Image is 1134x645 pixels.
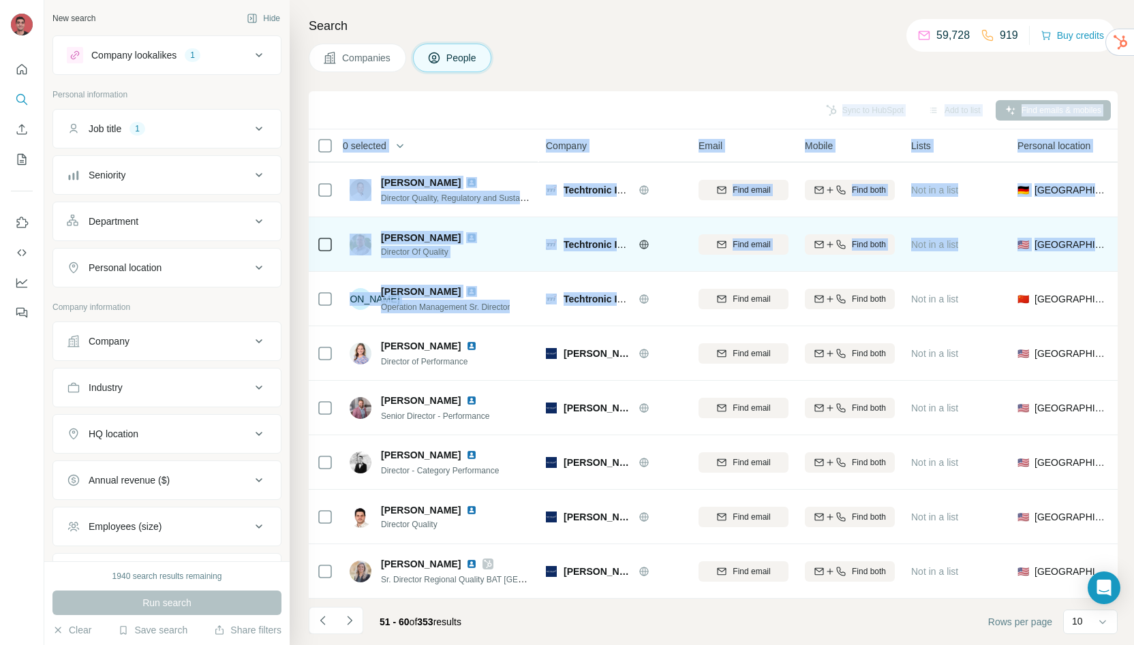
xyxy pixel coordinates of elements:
[381,246,493,258] span: Director Of Quality
[733,402,770,414] span: Find email
[1035,292,1107,306] span: [GEOGRAPHIC_DATA]
[805,343,895,364] button: Find both
[91,48,177,62] div: Company lookalikes
[699,343,788,364] button: Find email
[53,39,281,72] button: Company lookalikes1
[89,168,125,182] div: Seniority
[466,286,477,297] img: LinkedIn logo
[1000,27,1018,44] p: 919
[805,452,895,473] button: Find both
[11,210,33,235] button: Use Surfe on LinkedIn
[988,615,1052,629] span: Rows per page
[466,341,477,351] img: LinkedIn logo
[185,49,200,61] div: 1
[381,357,468,366] span: Director of Performance
[699,180,788,200] button: Find email
[11,300,33,325] button: Feedback
[381,411,489,421] span: Senior Director - Performance
[11,117,33,142] button: Enrich CSV
[911,294,958,304] span: Not in a list
[564,294,660,304] span: Techtronic Industries
[112,570,222,582] div: 1940 search results remaining
[1017,565,1029,578] span: 🇺🇸
[852,456,886,469] span: Find both
[1072,614,1083,628] p: 10
[1017,347,1029,360] span: 🇺🇸
[564,456,632,469] span: [PERSON_NAME] American
[381,285,461,298] span: [PERSON_NAME]
[53,556,281,589] button: Technologies
[733,184,770,196] span: Find email
[852,565,886,578] span: Find both
[53,159,281,191] button: Seniority
[805,139,833,153] span: Mobile
[805,289,895,309] button: Find both
[1035,238,1107,251] span: [GEOGRAPHIC_DATA]
[350,179,371,201] img: Avatar
[564,510,632,524] span: [PERSON_NAME] American
[733,565,770,578] span: Find email
[564,347,632,360] span: [PERSON_NAME] American
[89,122,121,136] div: Job title
[466,395,477,406] img: LinkedIn logo
[733,456,770,469] span: Find email
[911,512,958,522] span: Not in a list
[89,427,138,441] div: HQ location
[911,566,958,577] span: Not in a list
[52,89,281,101] p: Personal information
[350,343,371,364] img: Avatar
[1017,183,1029,197] span: 🇩🇪
[381,466,499,475] span: Director - Category Performance
[1041,26,1104,45] button: Buy credits
[546,512,557,522] img: Logo of Reynolds American
[733,347,770,360] span: Find email
[699,234,788,255] button: Find email
[417,616,433,627] span: 353
[89,381,123,394] div: Industry
[1017,238,1029,251] span: 🇺🇸
[1035,183,1107,197] span: [GEOGRAPHIC_DATA]
[350,452,371,473] img: Avatar
[1035,510,1107,524] span: [GEOGRAPHIC_DATA]
[342,51,392,65] span: Companies
[350,234,371,255] img: Avatar
[1088,571,1120,604] div: Open Intercom Messenger
[336,607,363,634] button: Navigate to next page
[381,302,510,312] span: Operation Management Sr. Director
[381,231,461,245] span: [PERSON_NAME]
[911,457,958,468] span: Not in a list
[805,398,895,418] button: Find both
[129,123,145,135] div: 1
[466,505,477,516] img: LinkedIn logo
[1035,347,1107,360] span: [GEOGRAPHIC_DATA]
[11,87,33,112] button: Search
[53,325,281,358] button: Company
[53,205,281,238] button: Department
[1035,565,1107,578] span: [GEOGRAPHIC_DATA]
[1017,139,1090,153] span: Personal location
[350,506,371,528] img: Avatar
[53,464,281,497] button: Annual revenue ($)
[546,185,557,195] img: Logo of Techtronic Industries
[564,185,660,195] span: Techtronic Industries
[237,8,290,29] button: Hide
[381,503,461,517] span: [PERSON_NAME]
[733,293,770,305] span: Find email
[466,450,477,460] img: LinkedIn logo
[118,623,187,637] button: Save search
[53,510,281,543] button: Employees (size)
[1035,401,1107,415] span: [GEOGRAPHIC_DATA]
[911,403,958,413] span: Not in a list
[466,232,477,243] img: LinkedIn logo
[911,239,958,250] span: Not in a list
[733,511,770,523] span: Find email
[911,348,958,359] span: Not in a list
[852,511,886,523] span: Find both
[309,16,1118,35] h4: Search
[546,403,557,413] img: Logo of Reynolds American
[805,507,895,527] button: Find both
[564,239,660,250] span: Techtronic Industries
[699,561,788,582] button: Find email
[381,518,493,531] span: Director Quality
[466,559,477,569] img: LinkedIn logo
